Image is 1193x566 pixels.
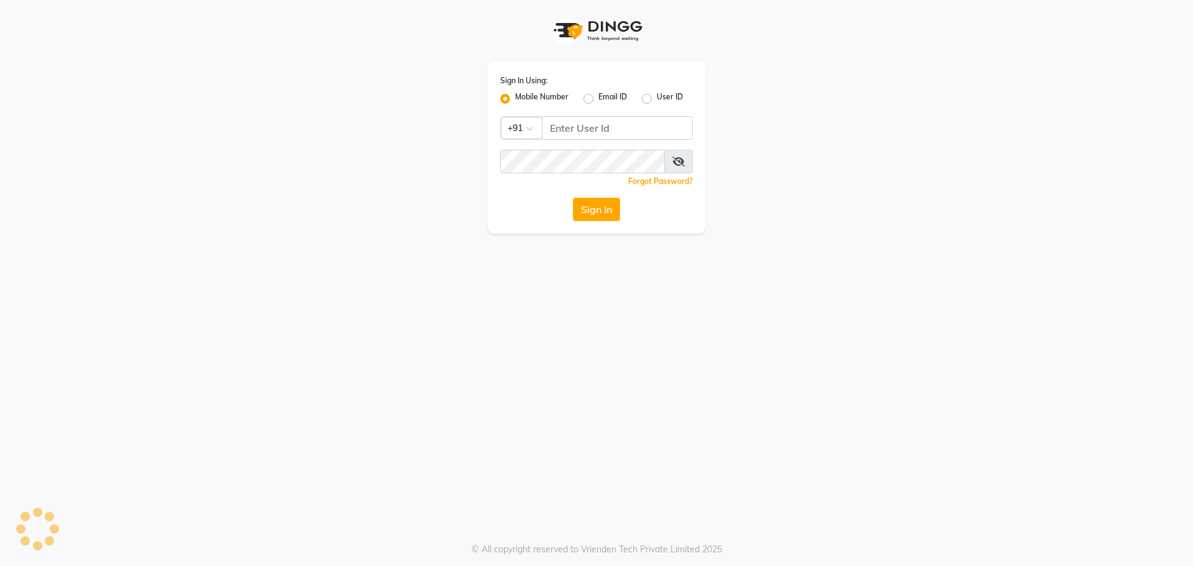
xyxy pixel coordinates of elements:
[515,91,569,106] label: Mobile Number
[500,75,547,86] label: Sign In Using:
[573,198,620,221] button: Sign In
[628,176,693,186] a: Forgot Password?
[500,150,665,173] input: Username
[547,12,646,49] img: logo1.svg
[657,91,683,106] label: User ID
[598,91,627,106] label: Email ID
[542,116,693,140] input: Username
